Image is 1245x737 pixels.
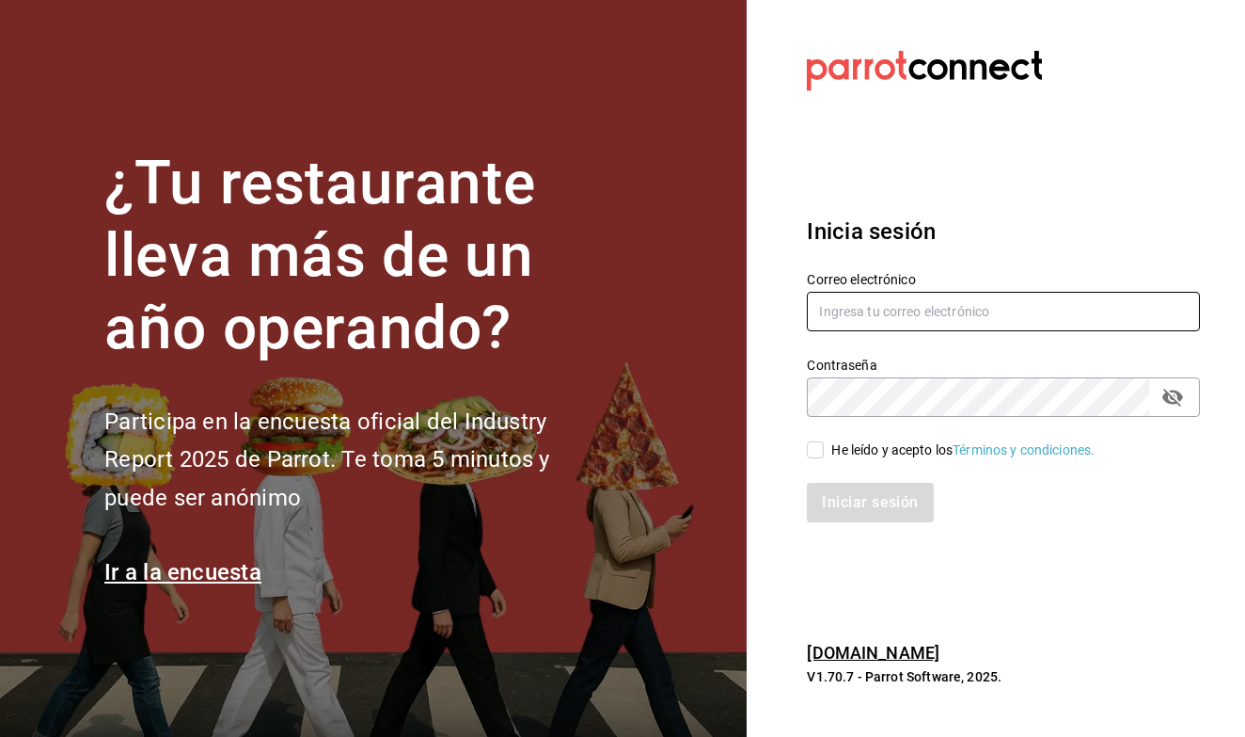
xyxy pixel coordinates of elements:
a: Términos y condiciones. [953,442,1095,457]
p: V1.70.7 - Parrot Software, 2025. [807,667,1200,686]
h2: Participa en la encuesta oficial del Industry Report 2025 de Parrot. Te toma 5 minutos y puede se... [104,403,612,518]
a: Ir a la encuesta [104,559,261,585]
button: passwordField [1157,381,1189,413]
a: [DOMAIN_NAME] [807,643,939,663]
div: He leído y acepto los [831,441,1095,460]
input: Ingresa tu correo electrónico [807,292,1200,331]
h3: Inicia sesión [807,215,1200,248]
label: Correo electrónico [807,273,1200,286]
h1: ¿Tu restaurante lleva más de un año operando? [104,148,612,364]
label: Contraseña [807,359,1200,372]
